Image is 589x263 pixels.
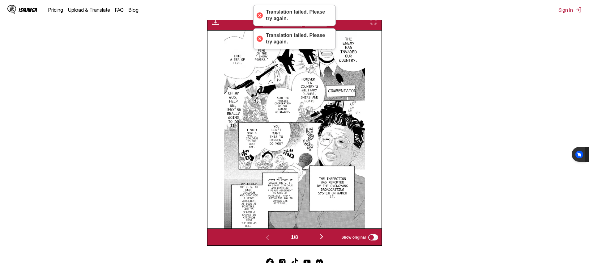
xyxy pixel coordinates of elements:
img: Previous page [264,234,271,241]
div: Translation failed. Please try again. [266,32,329,45]
a: Pricing [48,7,63,13]
img: Next page [318,233,325,240]
button: Sign In [558,7,582,13]
a: IsManga LogoIsManga [7,5,48,15]
span: Show original [341,235,366,240]
img: Manga Panel [224,31,365,228]
div: Translation failed. Please try again. [266,9,329,22]
input: Show original [368,234,378,240]
img: Sign out [575,7,582,13]
span: 1 / 8 [291,235,298,240]
img: Enter fullscreen [370,18,377,25]
div: IsManga [19,7,37,13]
a: FAQ [115,7,124,13]
a: Upload & Translate [68,7,110,13]
img: IsManga Logo [7,5,16,14]
a: Blog [129,7,139,13]
img: Download translated images [212,18,219,25]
